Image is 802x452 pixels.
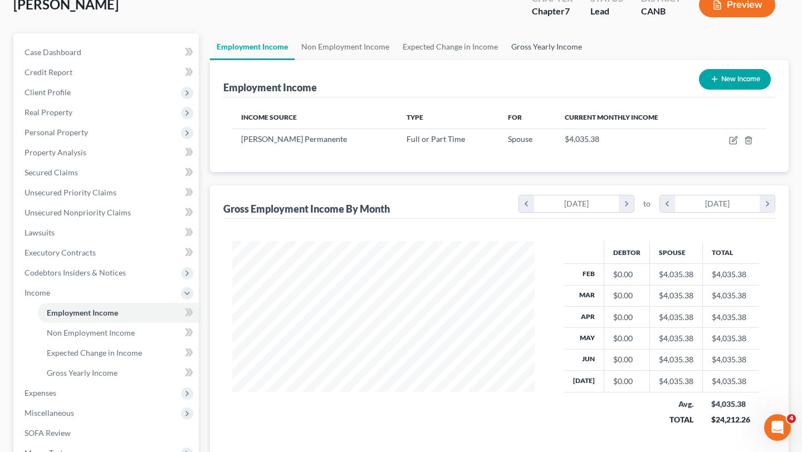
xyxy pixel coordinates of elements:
[534,195,619,212] div: [DATE]
[675,195,760,212] div: [DATE]
[613,376,640,387] div: $0.00
[16,423,199,443] a: SOFA Review
[508,113,522,121] span: For
[660,195,675,212] i: chevron_left
[564,306,604,327] th: Apr
[25,268,126,277] span: Codebtors Insiders & Notices
[16,163,199,183] a: Secured Claims
[407,134,465,144] span: Full or Part Time
[658,399,693,410] div: Avg.
[210,33,295,60] a: Employment Income
[702,241,759,263] th: Total
[16,143,199,163] a: Property Analysis
[47,348,142,357] span: Expected Change in Income
[241,134,347,144] span: [PERSON_NAME] Permanente
[702,349,759,370] td: $4,035.38
[659,376,693,387] div: $4,035.38
[519,195,534,212] i: chevron_left
[613,290,640,301] div: $0.00
[764,414,791,441] iframe: Intercom live chat
[25,248,96,257] span: Executory Contracts
[25,188,116,197] span: Unsecured Priority Claims
[619,195,634,212] i: chevron_right
[396,33,505,60] a: Expected Change in Income
[532,5,573,18] div: Chapter
[508,134,532,144] span: Spouse
[25,148,86,157] span: Property Analysis
[613,269,640,280] div: $0.00
[659,333,693,344] div: $4,035.38
[564,349,604,370] th: Jun
[564,264,604,285] th: Feb
[699,69,771,90] button: New Income
[641,5,681,18] div: CANB
[643,198,651,209] span: to
[25,288,50,297] span: Income
[25,107,72,117] span: Real Property
[658,414,693,425] div: TOTAL
[25,408,74,417] span: Miscellaneous
[25,127,88,137] span: Personal Property
[613,333,640,344] div: $0.00
[565,113,658,121] span: Current Monthly Income
[25,47,81,57] span: Case Dashboard
[38,363,199,383] a: Gross Yearly Income
[613,354,640,365] div: $0.00
[38,343,199,363] a: Expected Change in Income
[25,67,72,77] span: Credit Report
[16,223,199,243] a: Lawsuits
[702,306,759,327] td: $4,035.38
[38,303,199,323] a: Employment Income
[659,312,693,323] div: $4,035.38
[47,368,118,377] span: Gross Yearly Income
[16,183,199,203] a: Unsecured Priority Claims
[711,414,750,425] div: $24,212.26
[760,195,775,212] i: chevron_right
[223,81,317,94] div: Employment Income
[25,388,56,397] span: Expenses
[505,33,589,60] a: Gross Yearly Income
[25,428,71,438] span: SOFA Review
[295,33,396,60] a: Non Employment Income
[25,87,71,97] span: Client Profile
[613,312,640,323] div: $0.00
[649,241,702,263] th: Spouse
[711,399,750,410] div: $4,035.38
[659,290,693,301] div: $4,035.38
[564,371,604,392] th: [DATE]
[407,113,423,121] span: Type
[16,243,199,263] a: Executory Contracts
[564,285,604,306] th: Mar
[565,134,599,144] span: $4,035.38
[16,62,199,82] a: Credit Report
[25,208,131,217] span: Unsecured Nonpriority Claims
[590,5,623,18] div: Lead
[16,42,199,62] a: Case Dashboard
[38,323,199,343] a: Non Employment Income
[659,354,693,365] div: $4,035.38
[659,269,693,280] div: $4,035.38
[16,203,199,223] a: Unsecured Nonpriority Claims
[47,308,118,317] span: Employment Income
[702,285,759,306] td: $4,035.38
[241,113,297,121] span: Income Source
[25,168,78,177] span: Secured Claims
[604,241,649,263] th: Debtor
[565,6,570,16] span: 7
[702,264,759,285] td: $4,035.38
[564,328,604,349] th: May
[702,328,759,349] td: $4,035.38
[47,328,135,337] span: Non Employment Income
[223,202,390,215] div: Gross Employment Income By Month
[787,414,796,423] span: 4
[702,371,759,392] td: $4,035.38
[25,228,55,237] span: Lawsuits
